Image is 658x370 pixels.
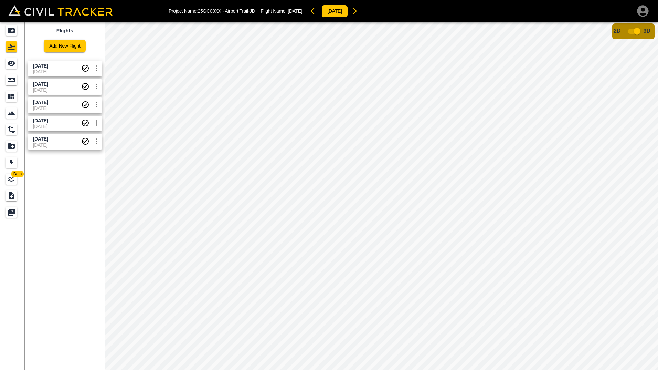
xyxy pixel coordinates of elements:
span: 3D [644,28,650,34]
span: 2D [614,28,620,34]
img: Civil Tracker [8,5,113,16]
span: [DATE] [288,8,302,14]
button: [DATE] [321,5,348,18]
p: Flight Name: [261,8,302,14]
p: Project Name: 25GC00XX - Airport Trail-JD [169,8,255,14]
